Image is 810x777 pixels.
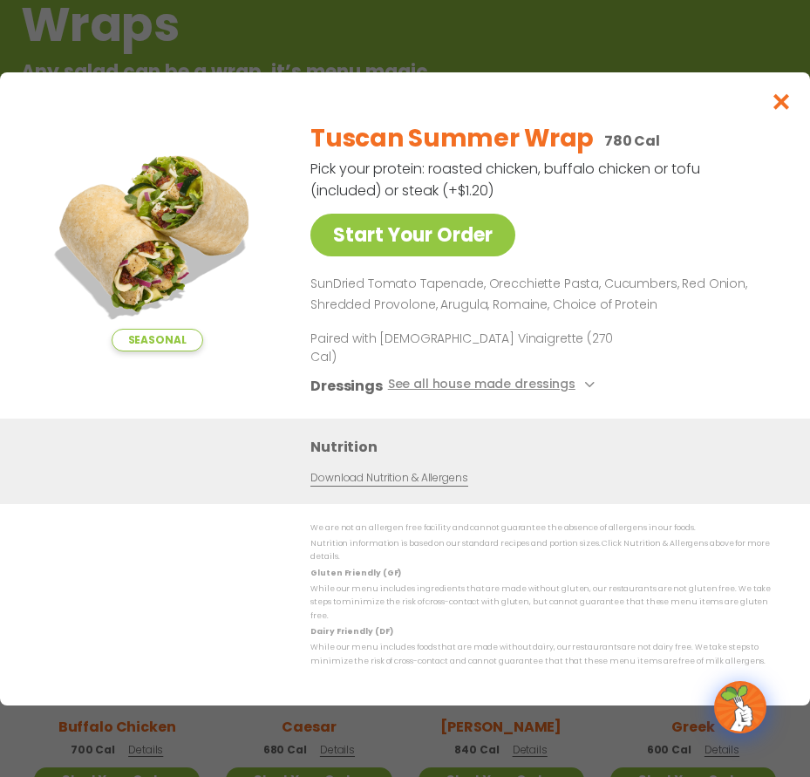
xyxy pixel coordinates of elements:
[310,214,515,256] a: Start Your Order
[310,537,775,564] p: Nutrition information is based on our standard recipes and portion sizes. Click Nutrition & Aller...
[604,130,660,152] p: 780 Cal
[310,567,401,577] strong: Gluten Friendly (GF)
[310,641,775,668] p: While our menu includes foods that are made without dairy, our restaurants are not dairy free. We...
[310,158,703,201] p: Pick your protein: roasted chicken, buffalo chicken or tofu (included) or steak (+$1.20)
[112,329,203,351] span: Seasonal
[310,274,769,316] p: SunDried Tomato Tapenade, Orecchiette Pasta, Cucumbers, Red Onion, Shredded Provolone, Arugula, R...
[753,72,810,131] button: Close modal
[310,329,633,365] p: Paired with [DEMOGRAPHIC_DATA] Vinaigrette (270 Cal)
[35,107,279,351] img: Featured product photo for Tuscan Summer Wrap
[716,683,765,732] img: wpChatIcon
[388,374,600,396] button: See all house made dressings
[310,435,784,457] h3: Nutrition
[310,120,594,157] h2: Tuscan Summer Wrap
[310,521,775,534] p: We are not an allergen free facility and cannot guarantee the absence of allergens in our foods.
[310,469,467,486] a: Download Nutrition & Allergens
[310,374,383,396] h3: Dressings
[310,626,392,637] strong: Dairy Friendly (DF)
[310,583,775,623] p: While our menu includes ingredients that are made without gluten, our restaurants are not gluten ...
